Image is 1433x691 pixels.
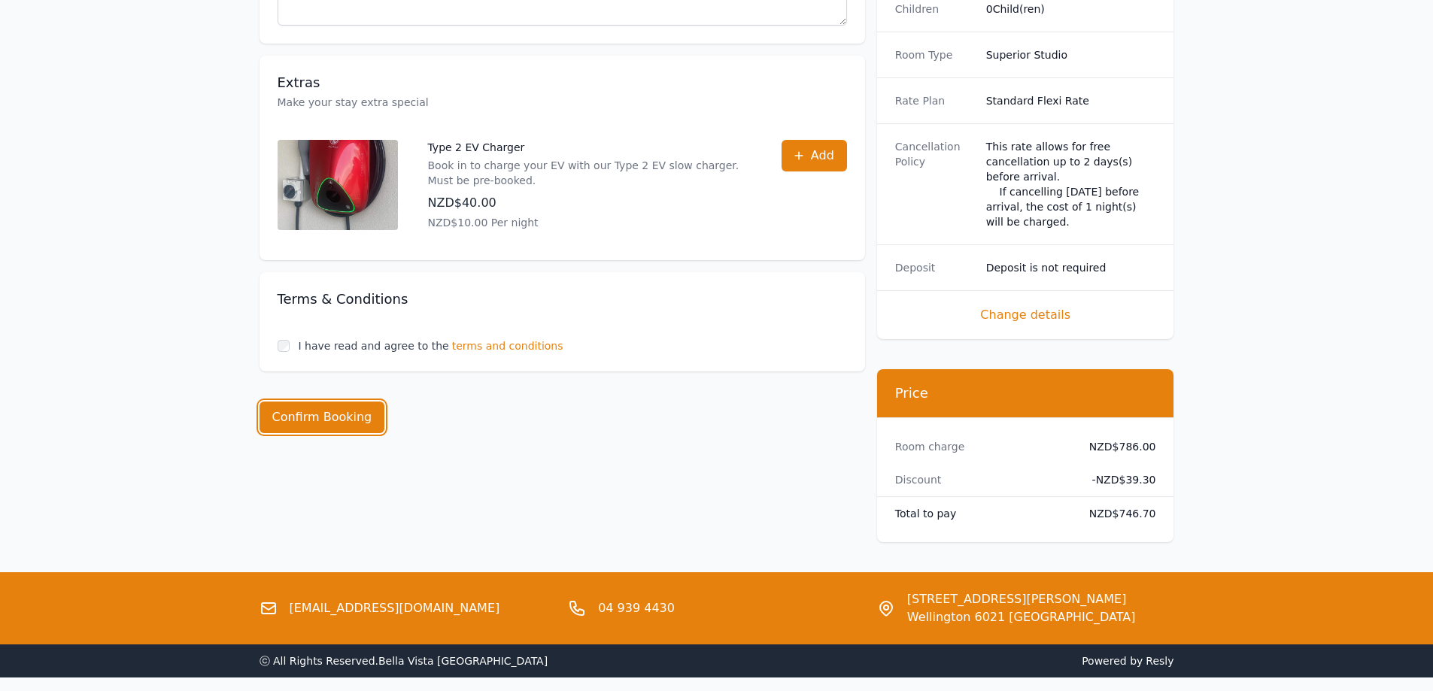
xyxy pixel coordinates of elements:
[895,139,974,229] dt: Cancellation Policy
[428,194,751,212] p: NZD$40.00
[907,608,1136,626] span: Wellington 6021 [GEOGRAPHIC_DATA]
[1077,472,1156,487] dd: - NZD$39.30
[895,306,1156,324] span: Change details
[278,140,398,230] img: Type 2 EV Charger
[895,93,974,108] dt: Rate Plan
[895,47,974,62] dt: Room Type
[260,402,385,433] button: Confirm Booking
[452,338,563,353] span: terms and conditions
[723,653,1174,668] span: Powered by
[986,2,1156,17] dd: 0 Child(ren)
[782,140,847,171] button: Add
[260,655,548,667] span: ⓒ All Rights Reserved. Bella Vista [GEOGRAPHIC_DATA]
[986,139,1156,229] div: This rate allows for free cancellation up to 2 days(s) before arrival. If cancelling [DATE] befor...
[1146,655,1173,667] a: Resly
[895,472,1065,487] dt: Discount
[1077,439,1156,454] dd: NZD$786.00
[299,340,449,352] label: I have read and agree to the
[986,93,1156,108] dd: Standard Flexi Rate
[278,74,847,92] h3: Extras
[278,95,847,110] p: Make your stay extra special
[895,2,974,17] dt: Children
[428,215,751,230] p: NZD$10.00 Per night
[986,260,1156,275] dd: Deposit is not required
[811,147,834,165] span: Add
[598,599,675,617] a: 04 939 4430
[895,439,1065,454] dt: Room charge
[428,158,751,188] p: Book in to charge your EV with our Type 2 EV slow charger. Must be pre-booked.
[895,506,1065,521] dt: Total to pay
[895,384,1156,402] h3: Price
[895,260,974,275] dt: Deposit
[290,599,500,617] a: [EMAIL_ADDRESS][DOMAIN_NAME]
[907,590,1136,608] span: [STREET_ADDRESS][PERSON_NAME]
[428,140,751,155] p: Type 2 EV Charger
[986,47,1156,62] dd: Superior Studio
[278,290,847,308] h3: Terms & Conditions
[1077,506,1156,521] dd: NZD$746.70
